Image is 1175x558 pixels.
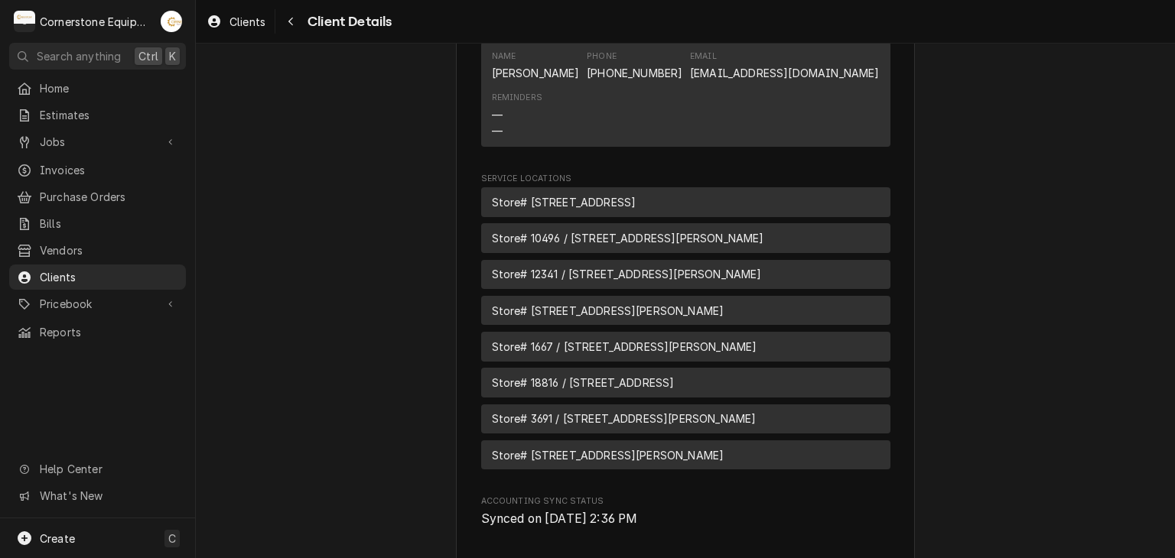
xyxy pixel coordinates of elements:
[40,216,178,232] span: Bills
[40,80,178,96] span: Home
[40,14,152,30] div: Cornerstone Equipment Repair, LLC
[481,511,638,526] span: Synced on [DATE] 2:36 PM
[40,107,178,123] span: Estimates
[303,11,392,32] span: Client Details
[14,11,35,32] div: Cornerstone Equipment Repair, LLC's Avatar
[9,291,186,316] a: Go to Pricebook
[481,173,890,185] span: Service Locations
[40,189,178,205] span: Purchase Orders
[481,440,890,470] div: Service Location
[9,211,186,236] a: Bills
[481,332,890,362] div: Service Location
[690,67,879,79] a: [EMAIL_ADDRESS][DOMAIN_NAME]
[168,530,176,547] span: C
[492,375,675,391] span: Store# 18816 / [STREET_ADDRESS]
[37,48,121,64] span: Search anything
[492,303,724,319] span: Store# [STREET_ADDRESS][PERSON_NAME]
[587,50,682,81] div: Phone
[492,230,764,246] span: Store# 10496 / [STREET_ADDRESS][PERSON_NAME]
[481,368,890,397] div: Service Location
[492,266,762,282] span: Store# 12341 / [STREET_ADDRESS][PERSON_NAME]
[161,11,182,32] div: Andrew Buigues's Avatar
[9,483,186,508] a: Go to What's New
[481,495,890,528] div: Accounting Sync Status
[138,48,158,64] span: Ctrl
[492,447,724,463] span: Store# [STREET_ADDRESS][PERSON_NAME]
[40,461,177,477] span: Help Center
[40,242,178,258] span: Vendors
[492,92,542,138] div: Reminders
[9,43,186,70] button: Search anythingCtrlK
[9,76,186,101] a: Home
[481,187,890,217] div: Service Location
[492,410,757,427] span: Store# 3691 / [STREET_ADDRESS][PERSON_NAME]
[9,456,186,482] a: Go to Help Center
[492,65,580,81] div: [PERSON_NAME]
[40,134,155,150] span: Jobs
[169,48,176,64] span: K
[9,184,186,209] a: Purchase Orders
[481,495,890,508] span: Accounting Sync Status
[481,187,890,476] div: Service Locations List
[492,194,636,210] span: Store# [STREET_ADDRESS]
[9,320,186,345] a: Reports
[9,102,186,128] a: Estimates
[14,11,35,32] div: C
[9,157,186,183] a: Invoices
[481,223,890,253] div: Service Location
[40,269,178,285] span: Clients
[690,50,717,63] div: Email
[481,173,890,476] div: Service Locations
[9,264,186,290] a: Clients
[40,296,155,312] span: Pricebook
[492,50,580,81] div: Name
[492,107,503,123] div: —
[200,9,272,34] a: Clients
[161,11,182,32] div: AB
[492,92,542,104] div: Reminders
[40,488,177,504] span: What's New
[229,14,265,30] span: Clients
[278,9,303,34] button: Navigate back
[40,324,178,340] span: Reports
[492,339,757,355] span: Store# 1667 / [STREET_ADDRESS][PERSON_NAME]
[9,238,186,263] a: Vendors
[481,296,890,326] div: Service Location
[587,67,682,79] a: [PHONE_NUMBER]
[587,50,617,63] div: Phone
[492,123,503,139] div: —
[9,129,186,154] a: Go to Jobs
[481,404,890,434] div: Service Location
[40,162,178,178] span: Invoices
[690,50,879,81] div: Email
[481,42,890,147] div: Contact
[492,50,516,63] div: Name
[481,260,890,290] div: Service Location
[481,510,890,528] span: Accounting Sync Status
[40,532,75,545] span: Create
